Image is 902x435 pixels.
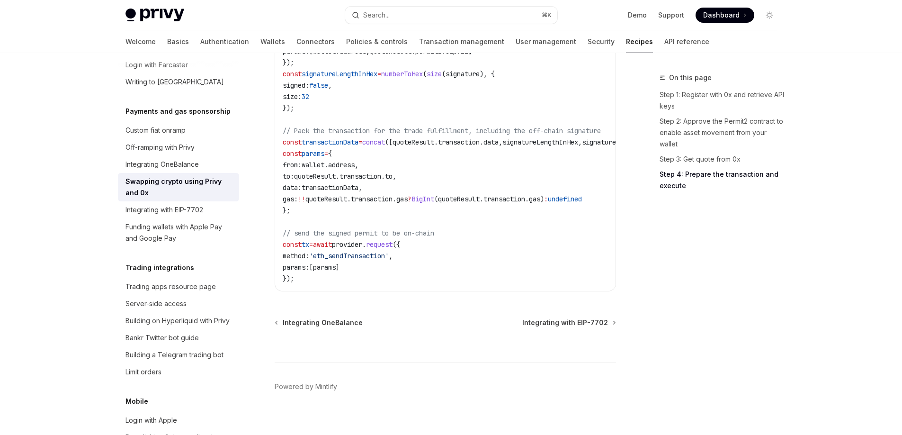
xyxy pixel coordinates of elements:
a: Trading apps resource page [118,278,239,295]
div: Bankr Twitter bot guide [125,332,199,344]
span: gas: [283,195,298,203]
span: signed: [283,81,309,90]
span: quoteResult [305,195,347,203]
span: Integrating OneBalance [283,318,363,327]
a: Building on Hyperliquid with Privy [118,312,239,329]
span: await [313,240,332,249]
h5: Payments and gas sponsorship [125,106,231,117]
a: Recipes [626,30,653,53]
span: // Pack the transaction for the trade fulfillment, including the off-chain signature [283,127,601,135]
span: data [483,138,499,146]
span: params: [283,263,309,272]
span: const [283,149,302,158]
a: Writing to [GEOGRAPHIC_DATA] [118,73,239,91]
span: undefined [548,195,582,203]
div: Search... [363,9,390,21]
button: Toggle dark mode [762,8,777,23]
span: }; [283,206,290,215]
a: Security [588,30,615,53]
a: Welcome [125,30,156,53]
span: size [427,70,442,78]
span: signature [446,70,480,78]
a: Server-side access [118,295,239,312]
a: Powered by Mintlify [275,382,337,391]
span: from: [283,161,302,169]
span: const [283,240,302,249]
span: On this page [669,72,712,83]
div: Writing to [GEOGRAPHIC_DATA] [125,76,224,88]
div: Limit orders [125,366,161,378]
span: to [385,172,393,181]
span: , [355,161,358,169]
span: . [480,138,483,146]
a: Off-ramping with Privy [118,139,239,156]
span: . [362,240,366,249]
span: transaction [438,138,480,146]
a: Dashboard [696,8,754,23]
span: . [381,172,385,181]
span: quoteResult [393,138,434,146]
span: 32 [302,92,309,101]
span: wallet [302,161,324,169]
div: Login with Apple [125,415,177,426]
a: Login with Apple [118,412,239,429]
span: = [358,138,362,146]
span: params [313,263,336,272]
h5: Trading integrations [125,262,194,273]
a: Custom fiat onramp [118,122,239,139]
span: . [525,195,529,203]
a: Authentication [200,30,249,53]
button: Open search [345,7,557,24]
span: ] [336,263,339,272]
span: size: [283,92,302,101]
span: concat [362,138,385,146]
span: ( [434,195,438,203]
a: Step 1: Register with 0x and retrieve API keys [660,87,785,114]
span: { [328,149,332,158]
div: Building on Hyperliquid with Privy [125,315,230,326]
span: signature [582,138,616,146]
div: Integrating with EIP-7702 [125,204,203,216]
span: , [358,183,362,192]
span: data: [283,183,302,192]
div: Funding wallets with Apple Pay and Google Pay [125,221,233,244]
a: Bankr Twitter bot guide [118,329,239,346]
span: ) [540,195,544,203]
span: ( [442,70,446,78]
span: request [366,240,393,249]
span: to: [283,172,294,181]
span: . [336,172,339,181]
a: Step 2: Approve the Permit2 contract to enable asset movement from your wallet [660,114,785,152]
a: Step 4: Prepare the transaction and execute [660,167,785,193]
a: Wallets [260,30,285,53]
span: quoteResult [438,195,480,203]
span: transaction [339,172,381,181]
div: Trading apps resource page [125,281,216,292]
div: Custom fiat onramp [125,125,186,136]
a: Connectors [296,30,335,53]
span: , [578,138,582,146]
span: const [283,70,302,78]
a: Step 3: Get quote from 0x [660,152,785,167]
img: light logo [125,9,184,22]
span: . [480,195,483,203]
span: numberToHex [381,70,423,78]
span: gas [529,195,540,203]
a: API reference [664,30,709,53]
div: Swapping crypto using Privy and 0x [125,176,233,199]
span: = [309,240,313,249]
span: transactionData [302,138,358,146]
span: gas [396,195,408,203]
span: transaction [351,195,393,203]
a: User management [516,30,576,53]
a: Integrating OneBalance [118,156,239,173]
a: Transaction management [419,30,504,53]
span: , [393,172,396,181]
div: Integrating OneBalance [125,159,199,170]
span: }); [283,58,294,67]
span: : [544,195,548,203]
span: 'eth_sendTransaction' [309,252,389,260]
span: . [324,161,328,169]
a: Integrating with EIP-7702 [118,201,239,218]
a: Basics [167,30,189,53]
